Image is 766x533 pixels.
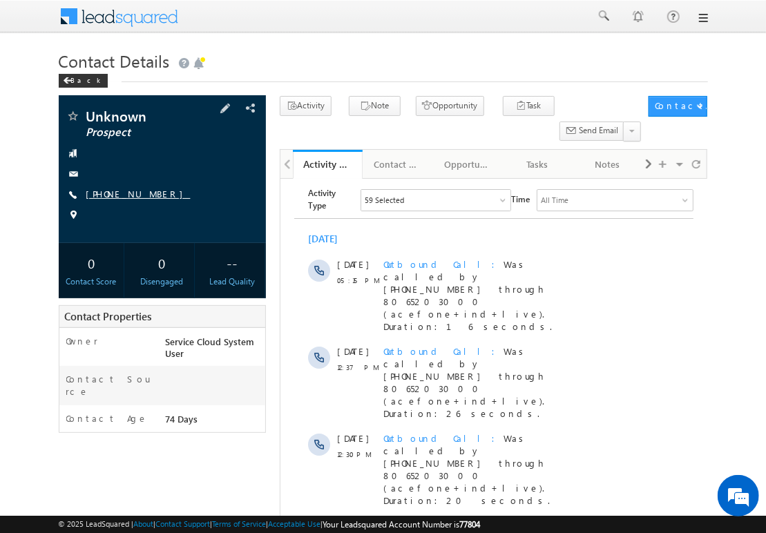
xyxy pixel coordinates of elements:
[162,412,265,432] div: 74 Days
[231,10,249,31] span: Time
[416,96,484,116] button: Opportunity
[59,73,115,85] a: Back
[66,412,149,425] label: Contact Age
[103,166,265,240] span: Was called by [PHONE_NUMBER] through 8065203000 (acefone+ind+live). Duration:26 seconds.
[293,150,363,177] li: Activity History
[444,156,490,173] div: Opportunities
[103,340,272,414] span: Was called by [PHONE_NUMBER] through 8065203000 (acefone+ind+live). Duration:13 seconds.
[213,519,267,528] a: Terms of Service
[103,514,223,526] span: Outbound Call
[280,96,332,116] button: Activity
[103,253,269,327] span: Was called by [PHONE_NUMBER] through 8065203000 (acefone+ind+live). Duration:20 seconds.
[203,275,262,288] div: Lead Quality
[59,518,481,531] span: © 2025 LeadSquared | | | | |
[349,96,401,116] button: Note
[86,188,191,200] a: [PHONE_NUMBER]
[514,156,560,173] div: Tasks
[573,150,643,179] a: Notes
[655,99,714,112] div: Contact Actions
[57,182,98,195] span: 12:37 PM
[103,340,223,352] span: Outbound Call
[460,519,481,530] span: 77804
[57,166,88,179] span: [DATE]
[363,150,432,179] a: Contact Details
[57,79,88,92] span: [DATE]
[374,156,420,173] div: Contact Details
[363,150,432,177] li: Contact Details
[103,427,223,439] span: Outbound Call
[133,250,191,275] div: 0
[57,340,88,353] span: [DATE]
[260,15,288,28] div: All Time
[503,150,573,179] a: Tasks
[86,126,212,139] span: Prospect
[57,427,88,440] span: [DATE]
[293,150,363,179] a: Activity History
[86,109,212,123] span: Unknown
[559,122,624,142] button: Send Email
[57,514,88,527] span: [DATE]
[66,335,99,347] label: Owner
[57,95,98,108] span: 05:15 PM
[323,519,481,530] span: Your Leadsquared Account Number is
[28,54,73,66] div: [DATE]
[57,253,88,266] span: [DATE]
[433,150,503,177] li: Opportunities
[649,96,708,117] button: Contact Actions
[81,11,230,32] div: Sales Activity,Opportunity,Email Bounced,Email Link Clicked,Email Marked Spam & 54 more..
[57,356,98,369] span: 12:23 PM
[166,336,255,359] span: Service Cloud System User
[62,275,121,288] div: Contact Score
[303,157,352,171] div: Activity History
[57,269,98,282] span: 12:30 PM
[59,74,108,88] div: Back
[103,79,271,153] span: Was called by [PHONE_NUMBER] through 8065203000 (acefone+ind+live). Duration:16 seconds.
[203,250,262,275] div: --
[579,124,618,137] span: Send Email
[28,10,73,31] span: Activity Type
[103,427,271,501] span: Was called by [PHONE_NUMBER] through 8065203000 (acefone+ind+live). Duration:16 seconds.
[65,309,152,323] span: Contact Properties
[103,253,223,265] span: Outbound Call
[503,96,555,116] button: Task
[133,275,191,288] div: Disengaged
[134,519,154,528] a: About
[156,519,211,528] a: Contact Support
[103,166,223,178] span: Outbound Call
[584,156,631,173] div: Notes
[103,79,223,91] span: Outbound Call
[66,373,153,398] label: Contact Source
[59,50,170,72] span: Contact Details
[57,443,98,456] span: 12:19 PM
[84,15,124,28] div: 59 Selected
[269,519,321,528] a: Acceptable Use
[62,250,121,275] div: 0
[433,150,503,179] a: Opportunities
